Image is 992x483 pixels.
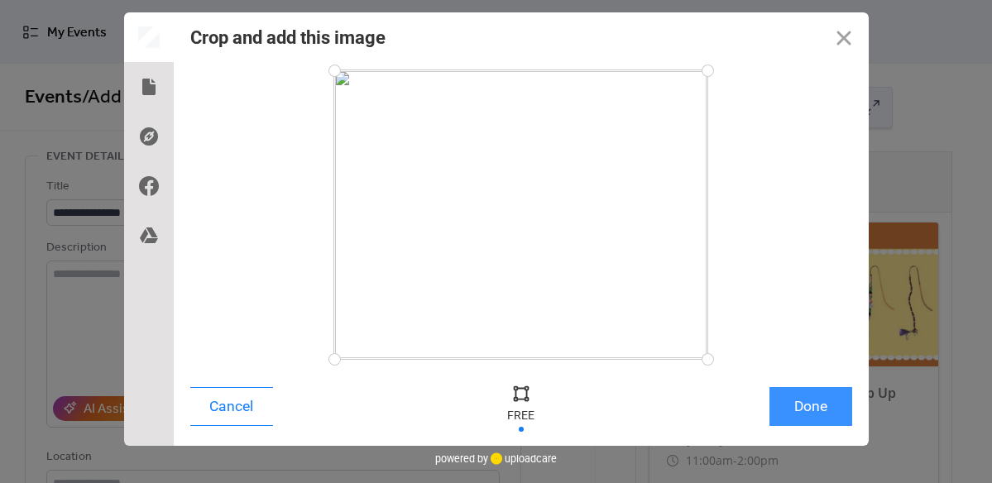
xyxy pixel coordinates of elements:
button: Close [819,12,869,62]
div: Google Drive [124,211,174,261]
div: powered by [435,446,557,471]
div: Crop and add this image [190,27,386,48]
div: Local Files [124,62,174,112]
div: Facebook [124,161,174,211]
button: Done [769,387,852,426]
a: uploadcare [488,452,557,465]
div: Direct Link [124,112,174,161]
button: Cancel [190,387,273,426]
div: Preview [124,12,174,62]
